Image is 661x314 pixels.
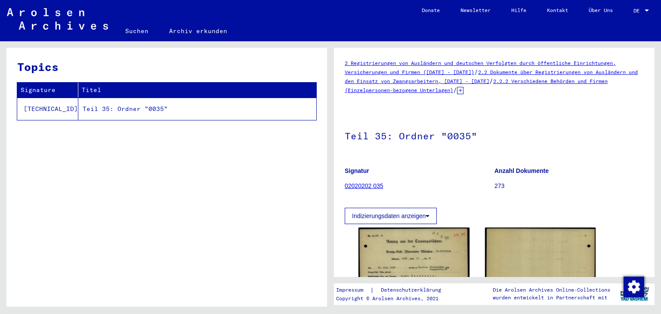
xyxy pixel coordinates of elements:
a: 2 Registrierungen von Ausländern und deutschen Verfolgten durch öffentliche Einrichtungen, Versic... [345,60,616,75]
a: Datenschutzerklärung [374,286,451,295]
b: Anzahl Dokumente [494,167,549,174]
p: Copyright © Arolsen Archives, 2021 [336,295,451,302]
p: Die Arolsen Archives Online-Collections [493,286,610,294]
span: / [489,77,493,85]
a: 2.2 Dokumente über Registrierungen von Ausländern und den Einsatz von Zwangsarbeitern, [DATE] - [... [345,69,638,84]
h1: Teil 35: Ordner "0035" [345,116,644,154]
td: Teil 35: Ordner "0035" [78,98,316,120]
td: [TECHNICAL_ID] [17,98,78,120]
p: 273 [494,182,644,191]
a: Impressum [336,286,370,295]
h3: Topics [17,58,316,75]
a: Suchen [115,21,159,41]
img: Zustimmung ändern [624,277,644,297]
img: Arolsen_neg.svg [7,8,108,30]
th: Signature [17,83,78,98]
div: | [336,286,451,295]
img: yv_logo.png [618,283,651,305]
a: 02020202 035 [345,182,383,189]
button: Indizierungsdaten anzeigen [345,208,437,224]
span: / [474,68,478,76]
b: Signatur [345,167,369,174]
p: wurden entwickelt in Partnerschaft mit [493,294,610,302]
th: Titel [78,83,316,98]
span: / [453,86,457,94]
span: DE [633,8,643,14]
div: Zustimmung ändern [623,276,644,297]
a: Archiv erkunden [159,21,238,41]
